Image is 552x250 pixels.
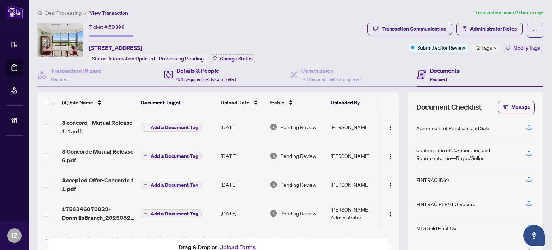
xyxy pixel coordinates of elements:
[109,55,204,62] span: Information Updated - Processing Pending
[430,66,460,75] h4: Documents
[37,10,42,15] span: home
[141,209,202,218] button: Add a Document Tag
[270,152,277,160] img: Document Status
[280,123,316,131] span: Pending Review
[59,92,138,113] th: (4) File Name
[523,225,545,246] button: Open asap
[301,77,361,82] span: 2/2 Required Fields Completed
[533,28,538,33] span: ellipsis
[387,125,393,131] img: Logo
[456,23,523,35] button: Administrator Notes
[62,176,135,193] span: Accepted Offer-Concorde 1 1.pdf
[84,9,87,17] li: /
[221,99,249,106] span: Upload Date
[328,113,382,141] td: [PERSON_NAME]
[210,54,256,63] button: Change Status
[45,10,82,16] span: Deal Processing
[51,77,68,82] span: Required
[144,212,148,215] span: plus
[151,211,198,216] span: Add a Document Tag
[385,150,396,162] button: Logo
[218,170,267,199] td: [DATE]
[270,99,284,106] span: Status
[513,45,540,50] span: Modify Tags
[416,102,482,112] span: Document Checklist
[141,122,202,132] button: Add a Document Tag
[301,66,361,75] h4: Commission
[218,199,267,228] td: [DATE]
[493,46,497,50] span: down
[141,152,202,160] button: Add a Document Tag
[218,141,267,170] td: [DATE]
[109,24,125,30] span: 50398
[474,44,492,52] span: +2 Tags
[11,231,17,241] span: IZ
[218,113,267,141] td: [DATE]
[62,205,135,222] span: 1756246870823-DonmillsBranch_20250826_171430.pdf
[280,181,316,188] span: Pending Review
[144,183,148,186] span: plus
[416,200,475,208] div: FINTRAC PEP/HIO Record
[417,44,465,51] span: Submitted for Review
[51,66,102,75] h4: Transaction Wizard
[280,152,316,160] span: Pending Review
[141,151,202,160] button: Add a Document Tag
[328,92,382,113] th: Uploaded By
[267,92,328,113] th: Status
[367,23,452,35] button: Transaction Communication
[89,10,128,16] span: View Transaction
[503,44,543,52] button: Modify Tags
[176,66,236,75] h4: Details & People
[280,209,316,217] span: Pending Review
[62,118,135,136] span: 3 concord - Mutual Release 1 1.pdf
[416,146,517,162] div: Confirmation of Co-operation and Representation—Buyer/Seller
[270,181,277,188] img: Document Status
[38,23,83,57] img: IMG-C12307087_1.jpg
[141,181,202,189] button: Add a Document Tag
[498,101,535,113] button: Manage
[270,209,277,217] img: Document Status
[382,23,446,35] div: Transaction Communication
[328,199,382,228] td: [PERSON_NAME] Administrator
[218,92,267,113] th: Upload Date
[387,211,393,217] img: Logo
[176,77,236,82] span: 4/4 Required Fields Completed
[462,26,467,31] span: solution
[328,141,382,170] td: [PERSON_NAME]
[385,179,396,190] button: Logo
[151,154,198,159] span: Add a Document Tag
[470,23,517,35] span: Administrator Notes
[416,224,458,232] div: MLS Sold Print Out
[387,154,393,159] img: Logo
[138,92,218,113] th: Document Tag(s)
[220,56,253,61] span: Change Status
[141,123,202,132] button: Add a Document Tag
[430,77,447,82] span: Required
[89,23,125,31] div: Ticket #:
[328,170,382,199] td: [PERSON_NAME]
[387,182,393,188] img: Logo
[144,125,148,129] span: plus
[511,101,530,113] span: Manage
[270,123,277,131] img: Document Status
[151,182,198,187] span: Add a Document Tag
[385,121,396,133] button: Logo
[62,99,93,106] span: (4) File Name
[151,125,198,130] span: Add a Document Tag
[89,54,207,63] div: Status:
[475,9,543,17] article: Transaction saved 9 hours ago
[6,5,23,19] img: logo
[416,176,449,184] div: FINTRAC ID(s)
[416,124,489,132] div: Agreement of Purchase and Sale
[144,154,148,158] span: plus
[385,208,396,219] button: Logo
[62,147,135,164] span: 3 Concorde Mutual Release 6.pdf
[89,44,142,52] span: [STREET_ADDRESS]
